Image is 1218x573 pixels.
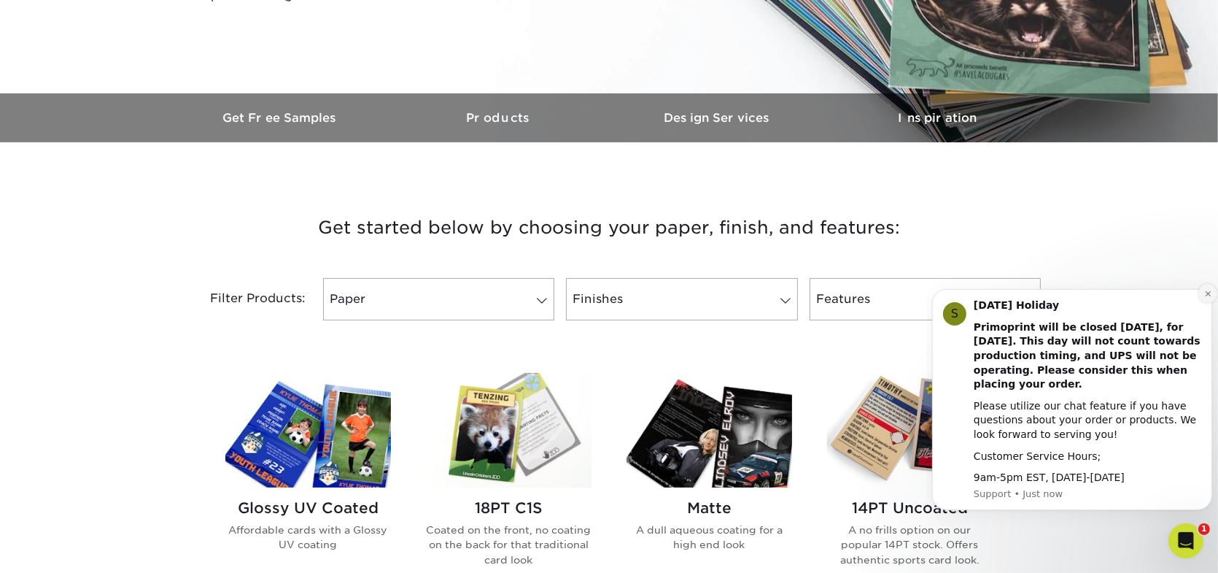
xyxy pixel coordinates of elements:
[828,93,1047,142] a: Inspiration
[566,278,797,320] a: Finishes
[810,278,1041,320] a: Features
[827,499,993,517] h2: 14PT Uncoated
[182,195,1036,261] h3: Get started below by choosing your paper, finish, and features:
[426,499,591,517] h2: 18PT C1S
[171,111,390,125] h3: Get Free Samples
[426,523,591,567] p: Coated on the front, no coating on the back for that traditional card look
[627,499,792,517] h2: Matte
[926,268,1218,534] iframe: Intercom notifications message
[225,373,391,488] img: Glossy UV Coated Trading Cards
[609,111,828,125] h3: Design Services
[627,523,792,553] p: A dull aqueous coating for a high end look
[609,93,828,142] a: Design Services
[390,111,609,125] h3: Products
[827,523,993,567] p: A no frills option on our popular 14PT stock. Offers authentic sports card look.
[827,373,993,488] img: 14PT Uncoated Trading Cards
[171,93,390,142] a: Get Free Samples
[225,523,391,553] p: Affordable cards with a Glossy UV coating
[1168,523,1203,558] iframe: Intercom live chat
[1198,523,1210,535] span: 1
[225,499,391,517] h2: Glossy UV Coated
[426,373,591,488] img: 18PT C1S Trading Cards
[171,278,317,320] div: Filter Products:
[828,111,1047,125] h3: Inspiration
[4,528,124,568] iframe: Google Customer Reviews
[323,278,554,320] a: Paper
[390,93,609,142] a: Products
[627,373,792,488] img: Matte Trading Cards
